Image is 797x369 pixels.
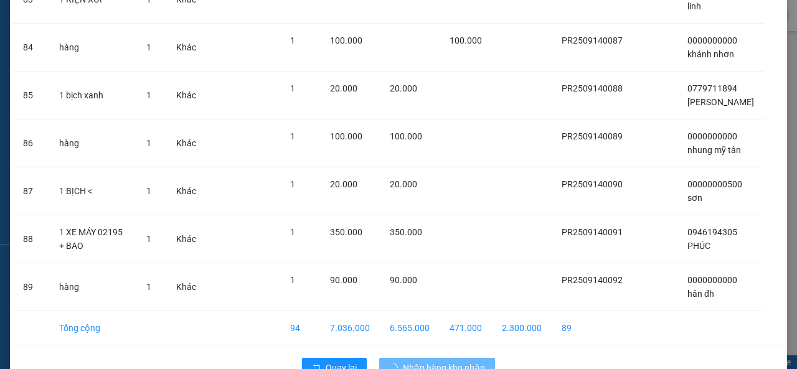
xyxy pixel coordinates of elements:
span: PR2509140092 [562,275,623,285]
td: 1 bịch xanh [49,72,136,119]
span: 90.000 [390,275,417,285]
span: PR2509140089 [562,131,623,141]
span: 1 [146,234,151,244]
td: 2.300.000 [492,311,552,345]
span: 1 [146,42,151,52]
td: 6.565.000 [380,311,440,345]
span: linh [687,1,701,11]
span: 1 [290,35,295,45]
td: hàng [49,119,136,167]
span: PR2509140090 [562,179,623,189]
span: PHÚC [687,241,710,251]
td: Khác [166,72,206,119]
span: hân đh [687,289,714,299]
td: hàng [49,263,136,311]
span: 20.000 [330,83,357,93]
td: 85 [13,72,49,119]
span: 20.000 [390,179,417,189]
span: 1 [290,227,295,237]
span: 0000000000 [687,35,737,45]
span: 1 [290,275,295,285]
td: 471.000 [440,311,492,345]
span: 100.000 [450,35,482,45]
td: Tổng cộng [49,311,136,345]
span: 1 [146,186,151,196]
span: 350.000 [390,227,422,237]
span: 1 [146,282,151,292]
td: Khác [166,24,206,72]
span: 100.000 [330,35,362,45]
td: hàng [49,24,136,72]
span: 100.000 [330,131,362,141]
td: 1 XE MÁY 02195 + BAO [49,215,136,263]
span: PR2509140087 [562,35,623,45]
span: PR2509140091 [562,227,623,237]
span: sơn [687,193,702,203]
span: 1 [290,179,295,189]
td: Khác [166,167,206,215]
span: PR2509140088 [562,83,623,93]
td: 1 BỊCH < [49,167,136,215]
td: 94 [280,311,320,345]
span: 00000000500 [687,179,742,189]
td: Khác [166,263,206,311]
td: 88 [13,215,49,263]
td: Khác [166,215,206,263]
td: 7.036.000 [320,311,380,345]
span: 1 [290,83,295,93]
span: 1 [290,131,295,141]
span: 350.000 [330,227,362,237]
span: 20.000 [330,179,357,189]
td: 89 [552,311,633,345]
td: 89 [13,263,49,311]
span: 1 [146,90,151,100]
span: khánh nhơn [687,49,734,59]
span: 90.000 [330,275,357,285]
td: Khác [166,119,206,167]
span: 20.000 [390,83,417,93]
span: 0946194305 [687,227,737,237]
span: 1 [146,138,151,148]
span: 100.000 [390,131,422,141]
span: nhung mỹ tân [687,145,741,155]
span: [PERSON_NAME] [687,97,754,107]
span: 0000000000 [687,275,737,285]
td: 86 [13,119,49,167]
span: 0000000000 [687,131,737,141]
span: 0779711894 [687,83,737,93]
td: 87 [13,167,49,215]
td: 84 [13,24,49,72]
